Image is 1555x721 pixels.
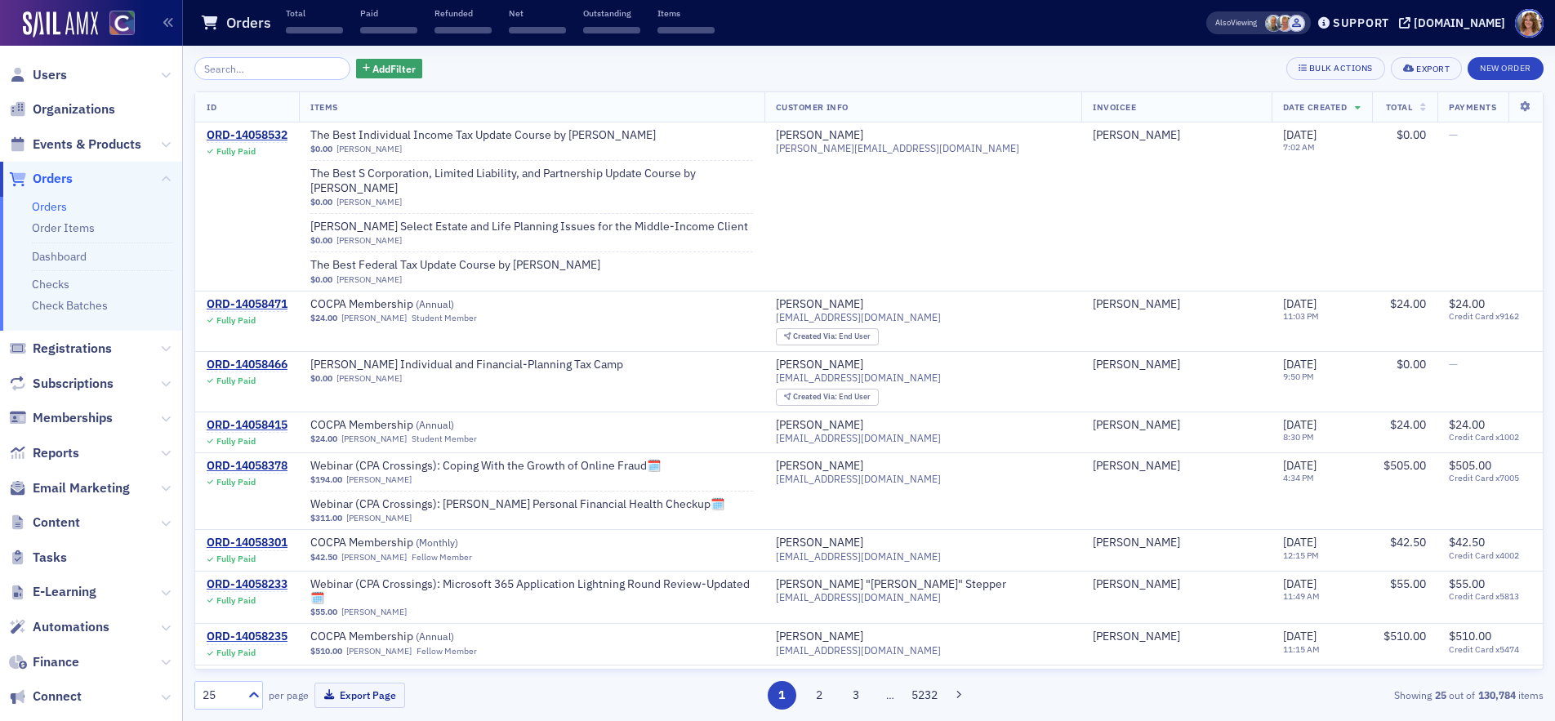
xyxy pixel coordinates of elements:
span: [EMAIL_ADDRESS][DOMAIN_NAME] [776,591,941,603]
span: Surgent's Select Estate and Life Planning Issues for the Middle-Income Client [310,220,748,234]
div: [PERSON_NAME] [1093,297,1180,312]
a: [PERSON_NAME] [1093,418,1180,433]
a: ORD-14058471 [207,297,287,312]
span: [DATE] [1283,629,1317,643]
span: $510.00 [1449,629,1491,643]
div: [PERSON_NAME] [776,358,863,372]
a: Finance [9,653,79,671]
label: per page [269,688,309,702]
div: Fully Paid [216,477,256,487]
a: [PERSON_NAME] [346,646,412,656]
a: ORD-14058301 [207,536,287,550]
a: ORD-14058233 [207,577,287,592]
button: 5232 [911,681,939,710]
div: Student Member [412,313,477,323]
span: Veronica Kepner [1093,128,1260,143]
span: Credit Card x9162 [1449,311,1531,322]
div: [PERSON_NAME] [1093,358,1180,372]
a: New Order [1468,60,1544,74]
a: Check Batches [32,298,108,313]
a: Webinar (CPA Crossings): Microsoft 365 Application Lightning Round Review-Updated🗓️ [310,577,753,606]
span: ID [207,101,216,113]
span: Invoicee [1093,101,1136,113]
div: Fully Paid [216,436,256,447]
a: [PERSON_NAME] [336,373,402,384]
a: [PERSON_NAME] [1093,577,1180,592]
a: Organizations [9,100,115,118]
span: $311.00 [310,513,342,523]
a: [PERSON_NAME] [776,536,863,550]
div: [PERSON_NAME] [776,297,863,312]
span: Created Via : [793,391,839,402]
span: $42.50 [1390,535,1426,550]
a: [PERSON_NAME] [336,235,402,246]
p: Refunded [434,7,492,19]
span: Webinar (CPA Crossings): Walter Haig's Personal Financial Health Checkup🗓️ [310,497,724,512]
a: Webinar (CPA Crossings): Coping With the Growth of Online Fraud🗓️ [310,459,661,474]
strong: 25 [1432,688,1449,702]
a: E-Learning [9,583,96,601]
a: COCPA Membership (Monthly) [310,536,516,550]
span: [EMAIL_ADDRESS][DOMAIN_NAME] [776,550,941,563]
span: Jill Turner [1277,15,1294,32]
div: End User [793,393,871,402]
div: Created Via: End User [776,328,879,345]
a: ORD-14058415 [207,418,287,433]
a: COCPA Membership (Annual) [310,418,516,433]
a: Automations [9,618,109,636]
span: Surgent's Individual and Financial-Planning Tax Camp [310,358,623,372]
button: Export Page [314,683,405,708]
a: [PERSON_NAME] [341,607,407,617]
span: $0.00 [310,235,332,246]
a: [PERSON_NAME] [336,197,402,207]
span: ‌ [509,27,566,33]
div: End User [793,332,871,341]
span: Credit Card x7005 [1449,473,1531,483]
button: New Order [1468,57,1544,80]
a: Content [9,514,80,532]
div: Fully Paid [216,376,256,386]
span: Connect [33,688,82,705]
a: [PERSON_NAME] [341,313,407,323]
p: Net [509,7,566,19]
img: SailAMX [23,11,98,38]
span: [DATE] [1283,296,1317,311]
a: ORD-14058235 [207,630,287,644]
span: Total [1386,101,1413,113]
a: ORD-14058532 [207,128,287,143]
img: SailAMX [109,11,135,36]
button: [DOMAIN_NAME] [1399,17,1511,29]
p: Outstanding [583,7,640,19]
span: The Best Federal Tax Update Course by Surgent [310,258,600,273]
span: ‌ [657,27,715,33]
span: ‌ [583,27,640,33]
span: $0.00 [1397,127,1426,142]
button: AddFilter [356,59,423,79]
span: The Best S Corporation, Limited Liability, and Partnership Update Course by Surgent [310,167,753,195]
span: Created Via : [793,331,839,341]
span: Automations [33,618,109,636]
span: Credit Card x5474 [1449,644,1531,655]
a: [PERSON_NAME] [346,474,412,485]
p: Paid [360,7,417,19]
time: 8:30 PM [1283,431,1314,443]
span: The Best Individual Income Tax Update Course by Surgent [310,128,656,143]
a: COCPA Membership (Annual) [310,630,516,644]
span: $510.00 [310,646,342,656]
a: ORD-14058466 [207,358,287,372]
div: [PERSON_NAME] [1093,630,1180,644]
span: Asha Vasant [1093,536,1260,550]
div: [PERSON_NAME] [1093,536,1180,550]
a: Subscriptions [9,375,114,393]
span: $24.00 [310,434,337,444]
span: Email Marketing [33,479,130,497]
span: — [1449,357,1458,372]
a: [PERSON_NAME] "[PERSON_NAME]" Stepper [776,577,1006,592]
span: ‌ [286,27,343,33]
span: Registrations [33,340,112,358]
